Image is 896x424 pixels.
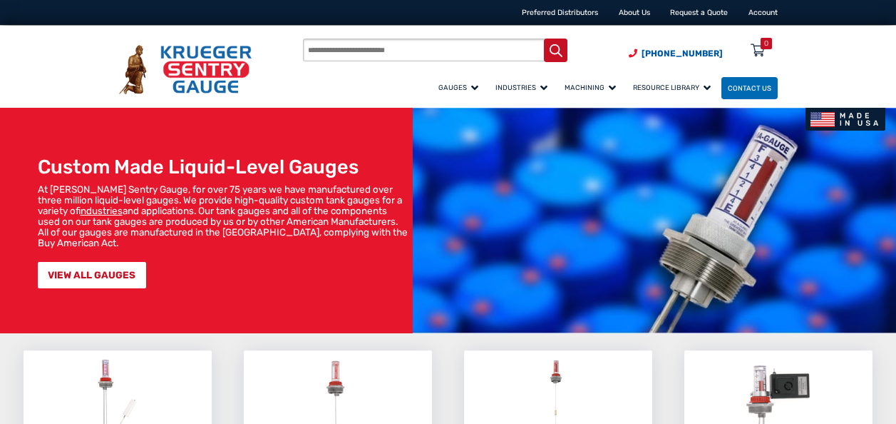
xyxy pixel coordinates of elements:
[629,47,723,60] a: Phone Number (920) 434-8860
[38,156,408,178] h1: Custom Made Liquid-Level Gauges
[495,84,547,91] span: Industries
[558,75,627,100] a: Machining
[721,77,778,99] a: Contact Us
[619,8,650,17] a: About Us
[764,38,768,49] div: 0
[81,205,123,216] a: industries
[119,45,252,94] img: Krueger Sentry Gauge
[805,108,886,131] img: Made In USA
[38,184,408,248] p: At [PERSON_NAME] Sentry Gauge, for over 75 years we have manufactured over three million liquid-l...
[633,84,711,91] span: Resource Library
[413,108,896,333] img: bg_hero_bannerksentry
[748,8,778,17] a: Account
[642,49,723,59] span: [PHONE_NUMBER]
[432,75,489,100] a: Gauges
[670,8,728,17] a: Request a Quote
[627,75,721,100] a: Resource Library
[38,262,146,288] a: VIEW ALL GAUGES
[489,75,558,100] a: Industries
[728,84,771,92] span: Contact Us
[438,84,478,91] span: Gauges
[522,8,598,17] a: Preferred Distributors
[565,84,616,91] span: Machining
